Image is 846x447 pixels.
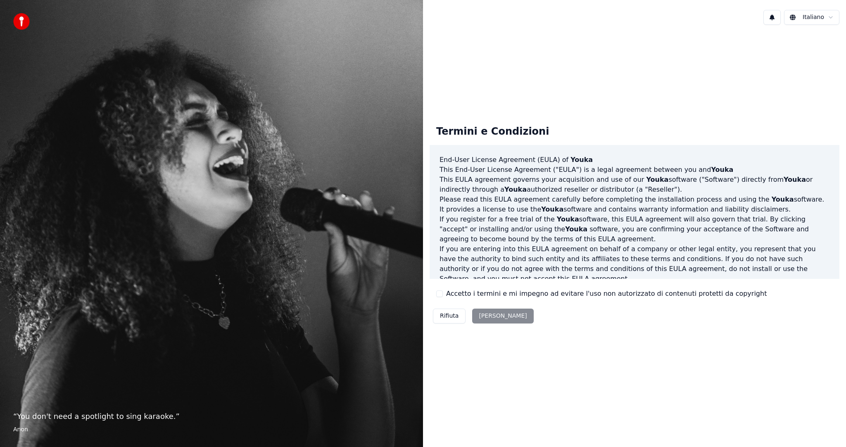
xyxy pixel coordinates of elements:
[13,411,410,422] p: “ You don't need a spotlight to sing karaoke. ”
[440,165,829,175] p: This End-User License Agreement ("EULA") is a legal agreement between you and
[430,119,556,145] div: Termini e Condizioni
[646,176,668,183] span: Youka
[570,156,593,164] span: Youka
[440,244,829,284] p: If you are entering into this EULA agreement on behalf of a company or other legal entity, you re...
[440,155,829,165] h3: End-User License Agreement (EULA) of
[784,176,806,183] span: Youka
[504,185,527,193] span: Youka
[711,166,733,174] span: Youka
[440,175,829,195] p: This EULA agreement governs your acquisition and use of our software ("Software") directly from o...
[13,13,30,30] img: youka
[446,289,767,299] label: Accetto i termini e mi impegno ad evitare l'uso non autorizzato di contenuti protetti da copyright
[565,225,587,233] span: Youka
[440,214,829,244] p: If you register for a free trial of the software, this EULA agreement will also govern that trial...
[772,195,794,203] span: Youka
[541,205,563,213] span: Youka
[433,309,466,323] button: Rifiuta
[557,215,579,223] span: Youka
[440,195,829,214] p: Please read this EULA agreement carefully before completing the installation process and using th...
[13,426,410,434] footer: Anon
